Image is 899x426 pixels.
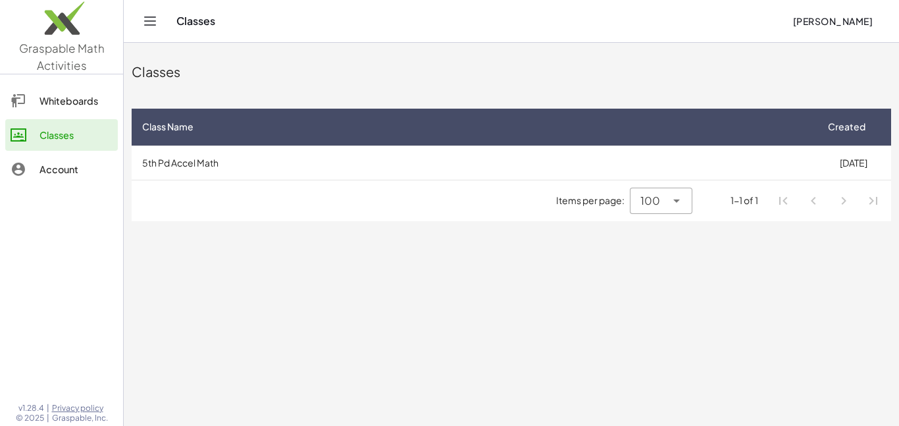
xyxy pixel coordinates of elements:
[792,15,873,27] span: [PERSON_NAME]
[19,41,105,72] span: Graspable Math Activities
[5,153,118,185] a: Account
[782,9,883,33] button: [PERSON_NAME]
[769,186,888,216] nav: Pagination Navigation
[142,120,193,134] span: Class Name
[39,161,113,177] div: Account
[828,120,865,134] span: Created
[5,119,118,151] a: Classes
[640,193,660,209] span: 100
[556,194,630,207] span: Items per page:
[47,413,49,423] span: |
[132,63,891,81] div: Classes
[39,93,113,109] div: Whiteboards
[52,413,108,423] span: Graspable, Inc.
[52,403,108,413] a: Privacy policy
[132,146,815,180] td: 5th Pd Accel Math
[47,403,49,413] span: |
[815,146,891,180] td: [DATE]
[18,403,44,413] span: v1.28.4
[731,194,758,207] div: 1-1 of 1
[39,127,113,143] div: Classes
[140,11,161,32] button: Toggle navigation
[16,413,44,423] span: © 2025
[5,85,118,117] a: Whiteboards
